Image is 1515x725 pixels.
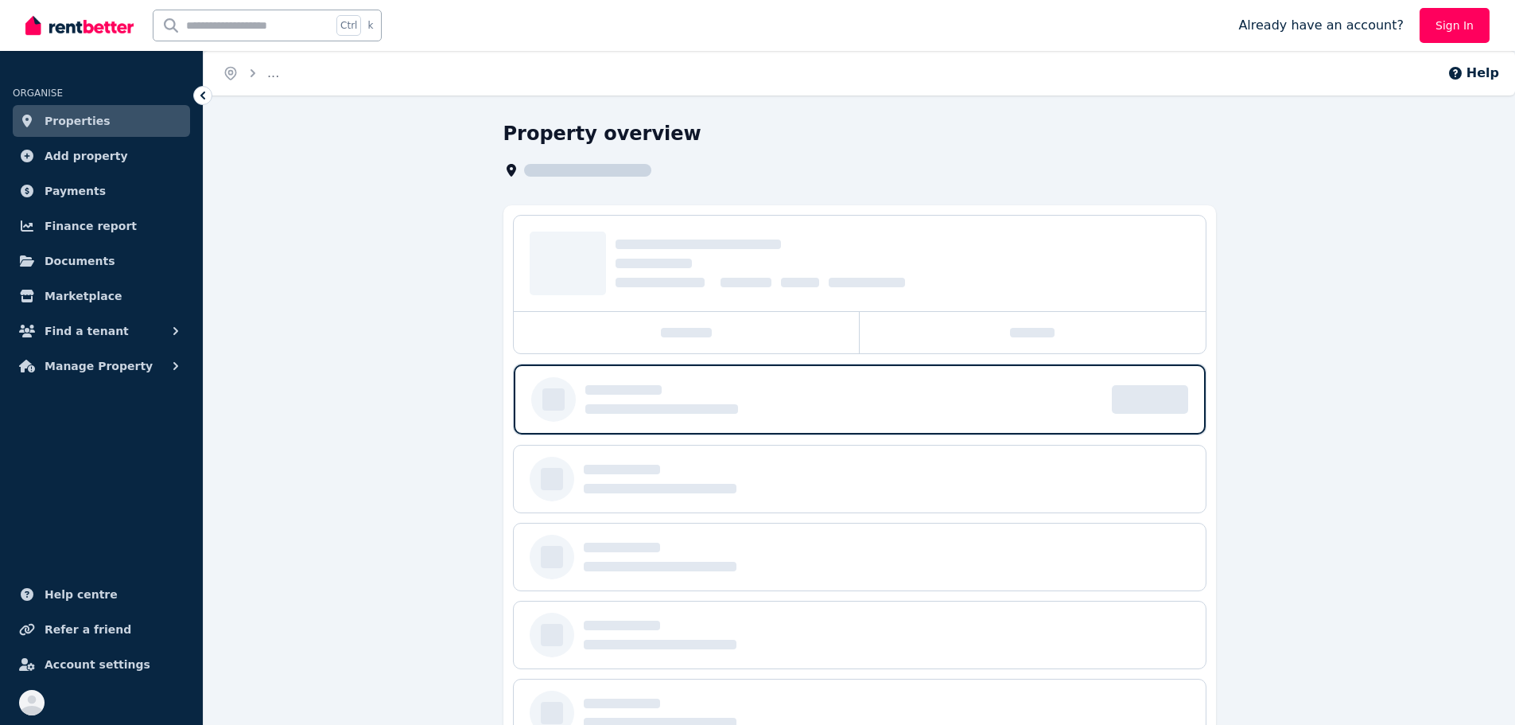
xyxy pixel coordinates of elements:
[13,175,190,207] a: Payments
[45,620,131,639] span: Refer a friend
[45,357,153,376] span: Manage Property
[13,614,190,645] a: Refer a friend
[13,140,190,172] a: Add property
[336,15,361,36] span: Ctrl
[267,65,279,80] span: ...
[45,216,137,236] span: Finance report
[45,111,111,131] span: Properties
[13,350,190,382] button: Manage Property
[503,121,701,146] h1: Property overview
[45,322,129,341] span: Find a tenant
[13,245,190,277] a: Documents
[1447,64,1499,83] button: Help
[13,315,190,347] button: Find a tenant
[45,585,118,604] span: Help centre
[367,19,373,32] span: k
[1238,16,1404,35] span: Already have an account?
[45,251,115,271] span: Documents
[13,579,190,610] a: Help centre
[25,14,134,37] img: RentBetter
[13,88,63,99] span: ORGANISE
[13,280,190,312] a: Marketplace
[13,649,190,680] a: Account settings
[45,655,150,674] span: Account settings
[1420,8,1490,43] a: Sign In
[45,146,128,166] span: Add property
[45,286,122,306] span: Marketplace
[13,210,190,242] a: Finance report
[13,105,190,137] a: Properties
[45,181,106,201] span: Payments
[204,51,298,95] nav: Breadcrumb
